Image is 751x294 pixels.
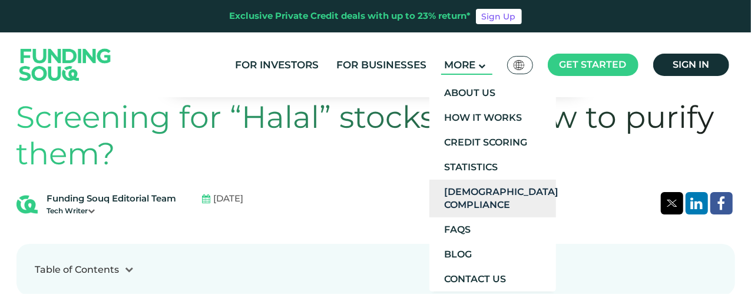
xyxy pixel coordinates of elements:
span: More [444,59,475,71]
div: Table of Contents [35,263,120,277]
a: About Us [429,81,556,105]
img: Blog Author [16,194,38,215]
h1: Screening for “Halal” stocks and how to purify them? [16,99,735,173]
img: SA Flag [514,60,524,70]
a: Sign Up [476,9,522,24]
div: Funding Souq Editorial Team [47,192,177,206]
span: Sign in [673,59,709,70]
span: [DATE] [214,192,244,206]
a: Blog [429,242,556,267]
a: How It Works [429,105,556,130]
div: Tech Writer [47,206,177,216]
a: For Businesses [333,55,429,75]
a: Sign in [653,54,729,76]
div: Exclusive Private Credit deals with up to 23% return* [230,9,471,23]
a: FAQs [429,217,556,242]
img: twitter [667,200,677,207]
a: Statistics [429,155,556,180]
a: [DEMOGRAPHIC_DATA] Compliance [429,180,556,217]
span: Get started [560,59,627,70]
img: Logo [8,35,123,94]
a: For Investors [232,55,322,75]
a: Credit Scoring [429,130,556,155]
a: Contact Us [429,267,556,292]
